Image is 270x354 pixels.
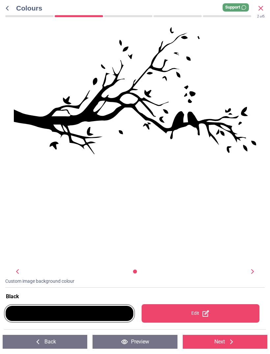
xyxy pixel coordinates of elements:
[93,335,177,349] button: Preview
[142,304,259,323] div: Edit
[183,335,267,349] button: Next
[16,3,257,13] span: Colours
[3,335,87,349] button: Back
[257,15,259,18] span: 2
[6,293,266,300] div: Black
[257,14,265,19] div: of 5
[223,3,249,12] div: Support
